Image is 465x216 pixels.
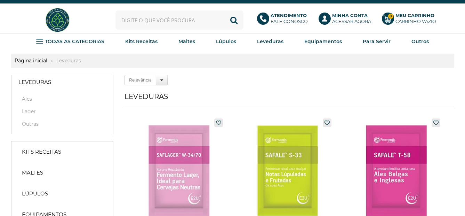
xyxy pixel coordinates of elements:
img: Hopfen Haus BrewShop [45,7,71,33]
a: Lúpulos [15,187,110,201]
strong: Leveduras [18,79,51,86]
strong: 0 [388,13,394,19]
strong: Para Servir [363,38,391,45]
strong: Kits Receitas [125,38,158,45]
strong: Lúpulos [216,38,236,45]
a: Leveduras [257,36,283,47]
p: Acessar agora [332,13,371,24]
b: Atendimento [271,13,307,18]
a: Leveduras [11,75,113,89]
a: TODAS AS CATEGORIAS [36,36,104,47]
input: Digite o que você procura [115,10,243,30]
strong: Maltes [178,38,195,45]
a: Kits Receitas [125,36,158,47]
a: Ales [18,95,106,102]
strong: Kits Receitas [22,148,61,155]
strong: Leveduras [257,38,283,45]
strong: Maltes [22,169,43,176]
b: Meu Carrinho [395,13,434,18]
a: Maltes [15,166,110,180]
strong: Outros [411,38,429,45]
div: Carrinho Vazio [395,18,436,24]
a: Lager [18,108,106,115]
a: Outras [18,121,106,128]
strong: Leveduras [53,57,85,64]
a: AtendimentoFale conosco [257,13,312,28]
strong: Equipamentos [304,38,342,45]
a: Maltes [178,36,195,47]
p: Fale conosco [271,13,308,24]
a: Outros [411,36,429,47]
a: Minha ContaAcessar agora [319,13,375,28]
b: Minha Conta [332,13,368,18]
a: Kits Receitas [15,145,110,159]
a: Para Servir [363,36,391,47]
strong: TODAS AS CATEGORIAS [45,38,104,45]
a: Página inicial [11,57,51,64]
h1: Leveduras [125,92,454,106]
strong: Lúpulos [22,190,48,197]
a: Lúpulos [216,36,236,47]
a: Equipamentos [304,36,342,47]
button: Buscar [224,10,243,30]
label: Relevância [125,75,156,85]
